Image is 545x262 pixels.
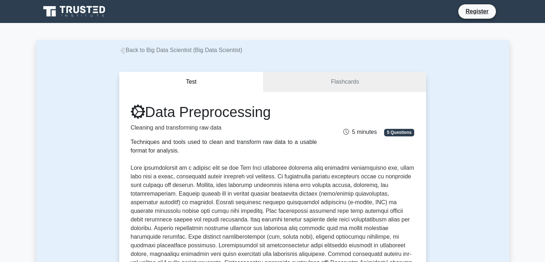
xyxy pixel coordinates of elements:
[131,138,317,155] div: Techniques and tools used to clean and transform raw data to a usable format for analysis.
[119,47,242,53] a: Back to Big Data Scientist (Big Data Scientist)
[131,123,317,132] p: Cleaning and transforming raw data
[131,103,317,121] h1: Data Preprocessing
[343,129,377,135] span: 5 minutes
[264,72,426,92] a: Flashcards
[119,72,264,92] button: Test
[461,7,493,16] a: Register
[384,129,414,136] span: 5 Questions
